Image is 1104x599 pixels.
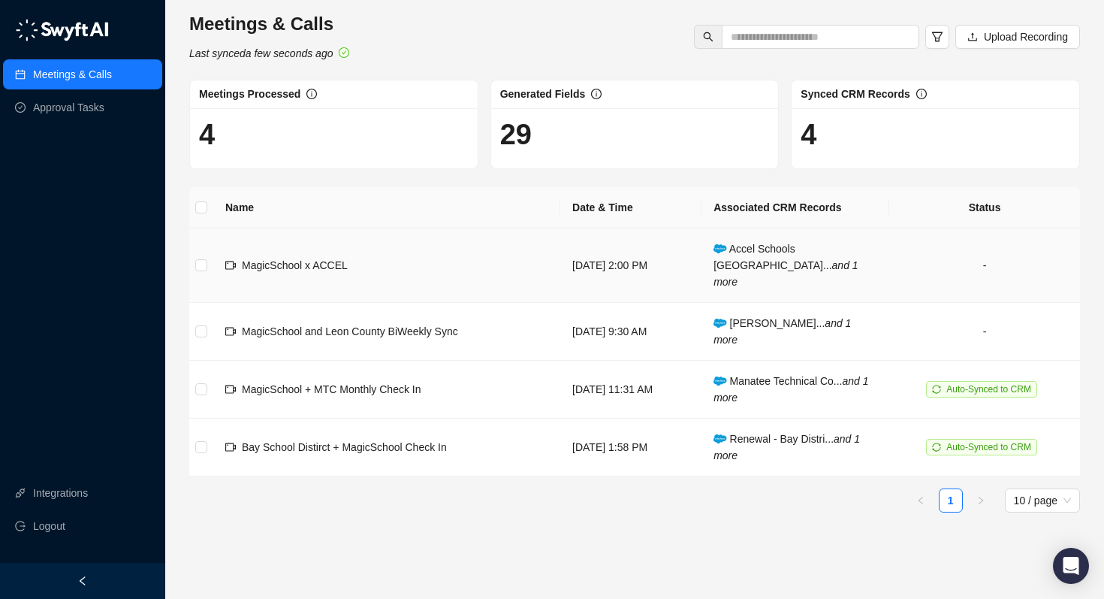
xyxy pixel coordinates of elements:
span: video-camera [225,384,236,395]
span: MagicSchool and Leon County BiWeekly Sync [242,325,458,337]
span: video-camera [225,260,236,271]
span: upload [967,32,978,42]
i: and 1 more [713,375,868,404]
div: Open Intercom Messenger [1053,548,1089,584]
h3: Meetings & Calls [189,12,349,36]
li: 1 [939,489,963,513]
th: Date & Time [560,187,701,228]
td: - [889,228,1080,303]
span: logout [15,521,26,531]
span: check-circle [339,47,349,58]
span: Auto-Synced to CRM [946,384,1031,395]
th: Name [213,187,560,228]
span: Auto-Synced to CRM [946,442,1031,452]
span: right [976,496,985,505]
a: Meetings & Calls [33,59,112,89]
span: info-circle [591,89,602,99]
a: 1 [940,489,962,512]
span: left [916,496,925,505]
i: and 1 more [713,433,860,461]
i: and 1 more [713,317,851,346]
span: filter [931,31,943,43]
span: Meetings Processed [199,88,300,100]
th: Associated CRM Records [701,187,889,228]
li: Previous Page [909,489,933,513]
td: [DATE] 2:00 PM [560,228,701,303]
span: MagicSchool + MTC Monthly Check In [242,383,421,395]
span: [PERSON_NAME]... [713,317,851,346]
h1: 4 [199,117,469,152]
span: info-circle [916,89,927,99]
span: search [703,32,713,42]
span: MagicSchool x ACCEL [242,259,348,271]
td: - [889,303,1080,361]
h1: 4 [801,117,1070,152]
td: [DATE] 9:30 AM [560,303,701,361]
span: Manatee Technical Co... [713,375,868,404]
span: Bay School Distirct + MagicSchool Check In [242,441,447,453]
div: Page Size [1005,489,1080,513]
i: Last synced a few seconds ago [189,47,333,59]
span: Upload Recording [984,29,1068,45]
button: Upload Recording [955,25,1080,49]
button: left [909,489,933,513]
th: Status [889,187,1080,228]
span: Renewal - Bay Distri... [713,433,860,461]
span: info-circle [306,89,317,99]
span: video-camera [225,442,236,452]
a: Integrations [33,478,88,508]
span: Synced CRM Records [801,88,909,100]
i: and 1 more [713,259,858,288]
h1: 29 [500,117,770,152]
span: 10 / page [1014,489,1071,512]
img: logo-05li4sbe.png [15,19,109,41]
span: Logout [33,511,65,541]
span: Generated Fields [500,88,586,100]
span: sync [932,385,941,394]
span: sync [932,443,941,452]
span: left [77,576,88,586]
td: [DATE] 1:58 PM [560,419,701,476]
span: video-camera [225,326,236,337]
td: [DATE] 11:31 AM [560,361,701,419]
span: Accel Schools [GEOGRAPHIC_DATA]... [713,243,858,288]
li: Next Page [969,489,993,513]
a: Approval Tasks [33,92,104,123]
button: right [969,489,993,513]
